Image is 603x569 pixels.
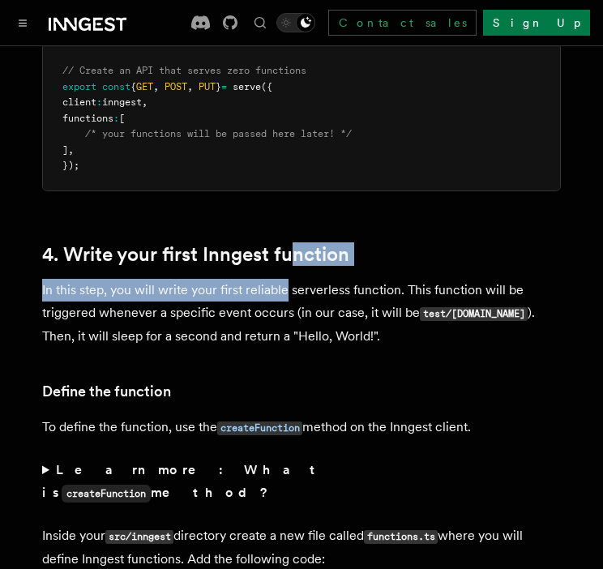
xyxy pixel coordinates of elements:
[62,113,113,124] span: functions
[187,81,193,92] span: ,
[217,419,302,434] a: createFunction
[165,81,187,92] span: POST
[68,144,74,156] span: ,
[62,160,79,171] span: });
[62,96,96,108] span: client
[136,81,153,92] span: GET
[199,81,216,92] span: PUT
[276,13,315,32] button: Toggle dark mode
[42,380,171,403] a: Define the function
[42,279,561,348] p: In this step, you will write your first reliable serverless function. This function will be trigg...
[483,10,590,36] a: Sign Up
[250,13,270,32] button: Find something...
[221,81,227,92] span: =
[42,459,561,505] summary: Learn more: What iscreateFunctionmethod?
[102,81,130,92] span: const
[142,96,148,108] span: ,
[96,96,102,108] span: :
[62,81,96,92] span: export
[62,485,151,503] code: createFunction
[328,10,477,36] a: Contact sales
[42,416,561,439] p: To define the function, use the method on the Inngest client.
[113,113,119,124] span: :
[85,128,352,139] span: /* your functions will be passed here later! */
[261,81,272,92] span: ({
[153,81,159,92] span: ,
[130,81,136,92] span: {
[233,81,261,92] span: serve
[105,530,173,544] code: src/inngest
[119,113,125,124] span: [
[420,307,528,321] code: test/[DOMAIN_NAME]
[364,530,438,544] code: functions.ts
[217,421,302,435] code: createFunction
[42,462,322,500] strong: Learn more: What is method?
[216,81,221,92] span: }
[102,96,142,108] span: inngest
[62,65,306,76] span: // Create an API that serves zero functions
[13,13,32,32] button: Toggle navigation
[62,144,68,156] span: ]
[42,243,349,266] a: 4. Write your first Inngest function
